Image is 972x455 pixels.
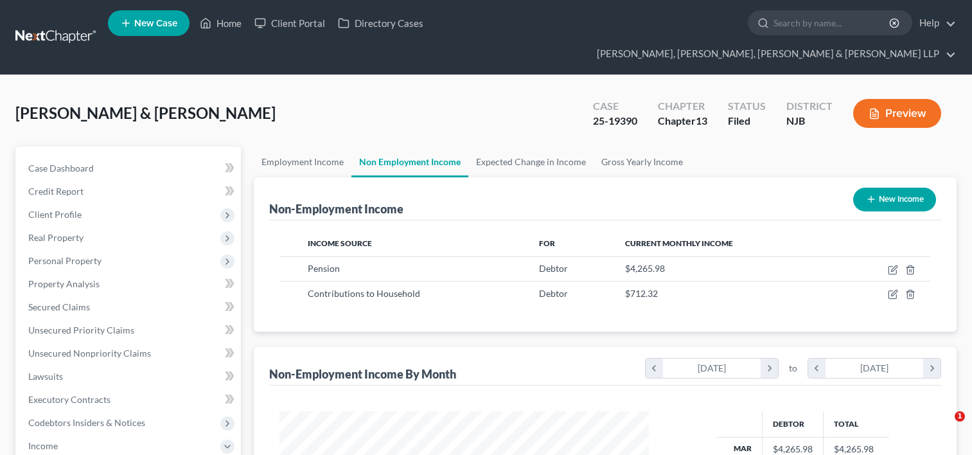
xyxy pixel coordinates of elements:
[18,272,241,296] a: Property Analysis
[824,411,889,437] th: Total
[351,147,468,177] a: Non Employment Income
[28,394,110,405] span: Executory Contracts
[28,371,63,382] span: Lawsuits
[28,417,145,428] span: Codebtors Insiders & Notices
[18,157,241,180] a: Case Dashboard
[593,99,637,114] div: Case
[308,238,372,248] span: Income Source
[625,238,733,248] span: Current Monthly Income
[28,163,94,174] span: Case Dashboard
[955,411,965,422] span: 1
[18,342,241,365] a: Unsecured Nonpriority Claims
[663,359,761,378] div: [DATE]
[539,288,568,299] span: Debtor
[28,325,134,335] span: Unsecured Priority Claims
[468,147,594,177] a: Expected Change in Income
[761,359,778,378] i: chevron_right
[625,263,665,274] span: $4,265.98
[28,255,102,266] span: Personal Property
[308,263,340,274] span: Pension
[853,188,936,211] button: New Income
[15,103,276,122] span: [PERSON_NAME] & [PERSON_NAME]
[923,359,941,378] i: chevron_right
[308,288,420,299] span: Contributions to Household
[826,359,924,378] div: [DATE]
[248,12,331,35] a: Client Portal
[539,238,555,248] span: For
[18,388,241,411] a: Executory Contracts
[193,12,248,35] a: Home
[593,114,637,129] div: 25-19390
[18,180,241,203] a: Credit Report
[28,278,100,289] span: Property Analysis
[18,296,241,319] a: Secured Claims
[254,147,351,177] a: Employment Income
[269,366,456,382] div: Non-Employment Income By Month
[28,209,82,220] span: Client Profile
[789,362,797,375] span: to
[928,411,959,442] iframe: Intercom live chat
[28,348,151,359] span: Unsecured Nonpriority Claims
[590,42,956,66] a: [PERSON_NAME], [PERSON_NAME], [PERSON_NAME] & [PERSON_NAME] LLP
[696,114,707,127] span: 13
[658,99,707,114] div: Chapter
[786,114,833,129] div: NJB
[625,288,658,299] span: $712.32
[18,319,241,342] a: Unsecured Priority Claims
[763,411,824,437] th: Debtor
[331,12,430,35] a: Directory Cases
[594,147,691,177] a: Gross Yearly Income
[269,201,403,217] div: Non-Employment Income
[134,19,177,28] span: New Case
[853,99,941,128] button: Preview
[18,365,241,388] a: Lawsuits
[28,301,90,312] span: Secured Claims
[646,359,663,378] i: chevron_left
[773,11,891,35] input: Search by name...
[728,114,766,129] div: Filed
[28,186,84,197] span: Credit Report
[28,232,84,243] span: Real Property
[913,12,956,35] a: Help
[808,359,826,378] i: chevron_left
[658,114,707,129] div: Chapter
[728,99,766,114] div: Status
[28,440,58,451] span: Income
[786,99,833,114] div: District
[539,263,568,274] span: Debtor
